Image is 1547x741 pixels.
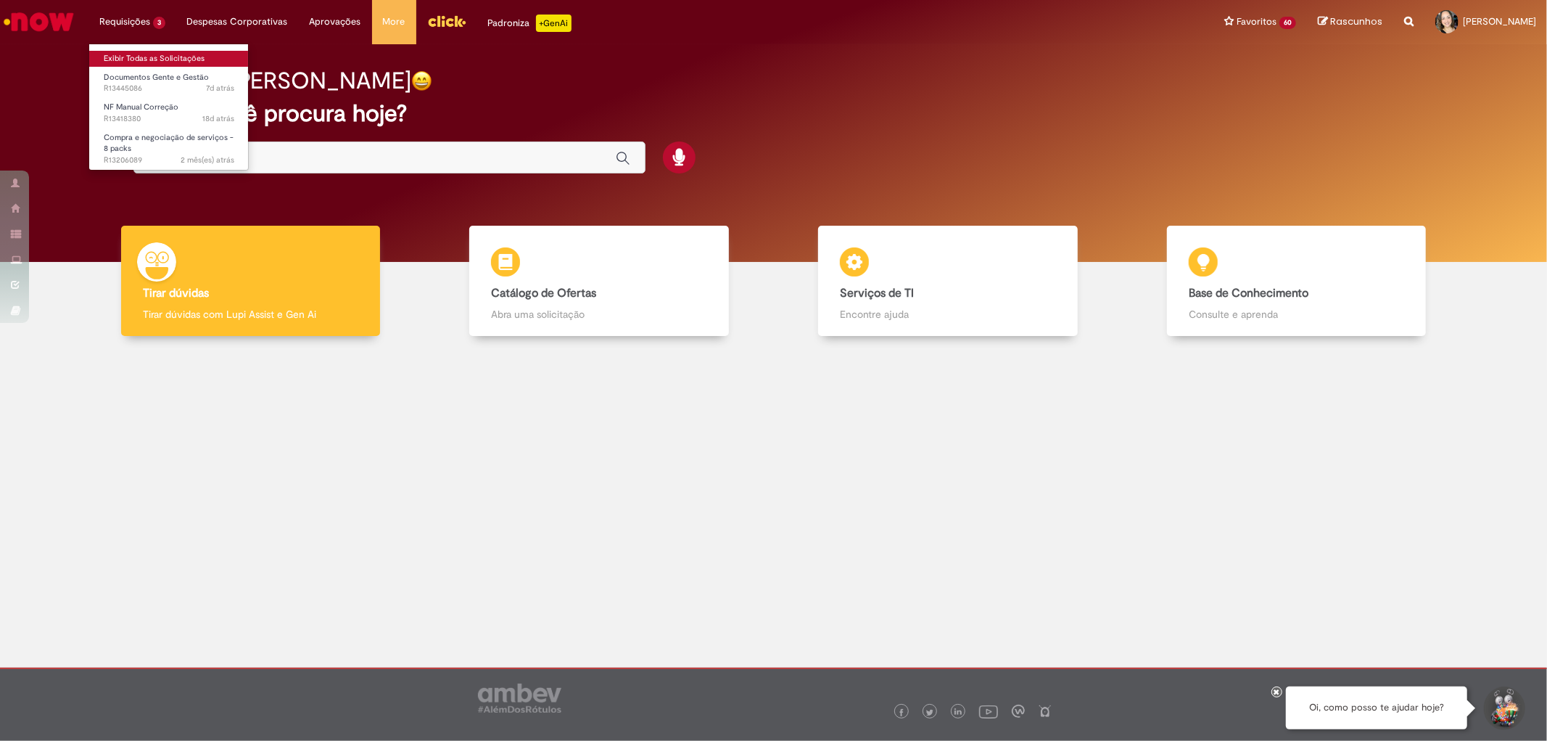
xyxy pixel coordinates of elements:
a: Rascunhos [1318,15,1382,29]
a: Aberto R13445086 : Documentos Gente e Gestão [89,70,249,97]
img: logo_footer_workplace.png [1012,705,1025,718]
span: Despesas Corporativas [187,15,288,29]
p: Abra uma solicitação [491,307,706,322]
p: Encontre ajuda [840,307,1055,322]
time: 25/08/2025 15:42:59 [206,83,234,94]
span: Favoritos [1237,15,1276,29]
span: Compra e negociação de serviços - 8 packs [104,132,234,155]
p: Consulte e aprenda [1189,307,1404,322]
a: Catálogo de Ofertas Abra uma solicitação [425,226,774,337]
b: Tirar dúvidas [143,286,209,300]
h2: Bom dia, [PERSON_NAME] [133,68,411,94]
time: 14/08/2025 15:50:14 [202,113,234,124]
span: Documentos Gente e Gestão [104,72,209,83]
span: More [383,15,405,29]
div: Padroniza [488,15,572,32]
a: Base de Conhecimento Consulte e aprenda [1122,226,1471,337]
p: Tirar dúvidas com Lupi Assist e Gen Ai [143,307,358,322]
span: 60 [1279,17,1296,29]
img: happy-face.png [411,70,432,91]
span: Aprovações [310,15,361,29]
span: R13418380 [104,113,234,125]
span: R13445086 [104,83,234,94]
b: Serviços de TI [840,286,914,300]
b: Catálogo de Ofertas [491,286,596,300]
h2: O que você procura hoje? [133,101,1413,126]
span: Requisições [99,15,150,29]
img: logo_footer_linkedin.png [954,708,962,717]
span: NF Manual Correção [104,102,178,112]
time: 23/06/2025 11:41:59 [181,155,234,165]
img: logo_footer_youtube.png [979,702,998,721]
div: Oi, como posso te ajudar hoje? [1286,687,1467,729]
a: Aberto R13206089 : Compra e negociação de serviços - 8 packs [89,130,249,161]
a: Aberto R13418380 : NF Manual Correção [89,99,249,126]
img: ServiceNow [1,7,76,36]
span: [PERSON_NAME] [1463,15,1536,28]
span: 7d atrás [206,83,234,94]
button: Iniciar Conversa de Suporte [1482,687,1525,730]
span: 18d atrás [202,113,234,124]
img: logo_footer_facebook.png [898,709,905,716]
span: 2 mês(es) atrás [181,155,234,165]
img: click_logo_yellow_360x200.png [427,10,466,32]
span: R13206089 [104,155,234,166]
img: logo_footer_ambev_rotulo_gray.png [478,684,561,713]
ul: Requisições [88,44,249,171]
a: Tirar dúvidas Tirar dúvidas com Lupi Assist e Gen Ai [76,226,425,337]
b: Base de Conhecimento [1189,286,1308,300]
img: logo_footer_twitter.png [926,709,933,716]
span: 3 [153,17,165,29]
span: Rascunhos [1330,15,1382,28]
p: +GenAi [536,15,572,32]
img: logo_footer_naosei.png [1039,705,1052,718]
a: Serviços de TI Encontre ajuda [774,226,1123,337]
a: Exibir Todas as Solicitações [89,51,249,67]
